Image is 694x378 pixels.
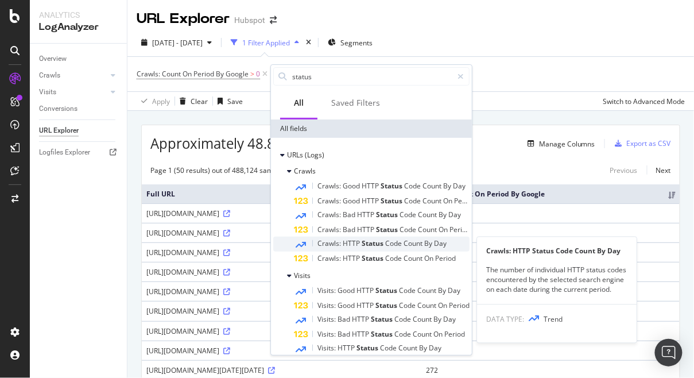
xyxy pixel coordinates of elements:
[213,92,243,110] button: Save
[294,166,316,176] span: Crawls
[227,97,243,106] div: Save
[150,165,311,175] div: Page 1 (50 results) out of 488,124 sampled entries
[375,300,399,310] span: Status
[424,253,435,263] span: On
[356,300,375,310] span: HTTP
[362,181,381,191] span: HTTP
[152,38,203,48] span: [DATE] - [DATE]
[39,125,79,137] div: URL Explorer
[438,300,449,310] span: On
[137,92,170,110] button: Apply
[39,53,67,65] div: Overview
[142,184,422,203] th: Full URL: activate to sort column ascending
[352,329,371,339] span: HTTP
[439,210,448,219] span: By
[39,86,56,98] div: Visits
[422,181,443,191] span: Count
[454,196,475,206] span: Period
[444,329,465,339] span: Period
[371,314,394,324] span: Status
[603,97,685,106] div: Switch to Advanced Mode
[394,314,413,324] span: Code
[443,181,453,191] span: By
[453,181,466,191] span: Day
[404,181,422,191] span: Code
[270,67,316,81] button: Add Filter
[338,343,356,353] span: HTTP
[338,329,352,339] span: Bad
[250,69,254,79] span: >
[317,210,343,219] span: Crawls:
[404,196,422,206] span: Code
[404,238,424,248] span: Count
[256,66,260,82] span: 0
[627,138,671,148] div: Export as CSV
[39,146,119,159] a: Logfiles Explorer
[443,314,456,324] span: Day
[39,146,90,159] div: Logfiles Explorer
[305,150,324,160] span: (Logs)
[39,103,119,115] a: Conversions
[338,286,356,295] span: Good
[317,253,343,263] span: Crawls:
[400,210,418,219] span: Code
[433,329,444,339] span: On
[385,253,404,263] span: Code
[270,16,277,24] div: arrow-right-arrow-left
[39,53,119,65] a: Overview
[137,9,230,29] div: URL Explorer
[434,238,447,248] span: Day
[304,37,313,48] div: times
[422,184,680,203] th: Crawls: Count On Period By Google: activate to sort column ascending
[343,253,362,263] span: HTTP
[422,203,680,223] td: 1,074
[375,286,399,295] span: Status
[424,238,434,248] span: By
[544,314,563,324] span: Trend
[39,21,118,34] div: LogAnalyzer
[357,225,376,234] span: HTTP
[413,329,433,339] span: Count
[477,265,637,295] div: The number of individual HTTP status codes encountered by the selected search engine on each date...
[226,33,304,52] button: 1 Filter Applied
[294,97,304,109] div: All
[317,329,338,339] span: Visits:
[338,300,356,310] span: Good
[146,228,417,238] div: [URL][DOMAIN_NAME]
[362,238,385,248] span: Status
[175,92,208,110] button: Clear
[539,139,595,149] div: Manage Columns
[404,253,424,263] span: Count
[362,196,381,206] span: HTTP
[399,300,417,310] span: Code
[611,134,671,153] button: Export as CSV
[422,341,680,360] td: 298
[146,248,417,257] div: [URL][DOMAIN_NAME]
[399,286,417,295] span: Code
[317,314,338,324] span: Visits:
[418,225,439,234] span: Count
[242,38,290,48] div: 1 Filter Applied
[523,137,595,151] button: Manage Columns
[443,196,454,206] span: On
[449,300,470,310] span: Period
[287,150,305,160] span: URLs
[433,314,443,324] span: By
[418,210,439,219] span: Count
[435,253,456,263] span: Period
[486,314,524,324] span: DATA TYPE:
[477,246,637,256] div: Crawls: HTTP Status Code Count By Day
[385,238,404,248] span: Code
[39,70,107,82] a: Crawls
[381,181,404,191] span: Status
[362,253,385,263] span: Status
[371,329,394,339] span: Status
[150,134,366,153] span: Approximately 48.8M URLs found
[343,238,362,248] span: HTTP
[655,339,683,367] div: Open Intercom Messenger
[39,103,77,115] div: Conversions
[352,314,371,324] span: HTTP
[376,225,400,234] span: Status
[380,343,398,353] span: Code
[343,196,362,206] span: Good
